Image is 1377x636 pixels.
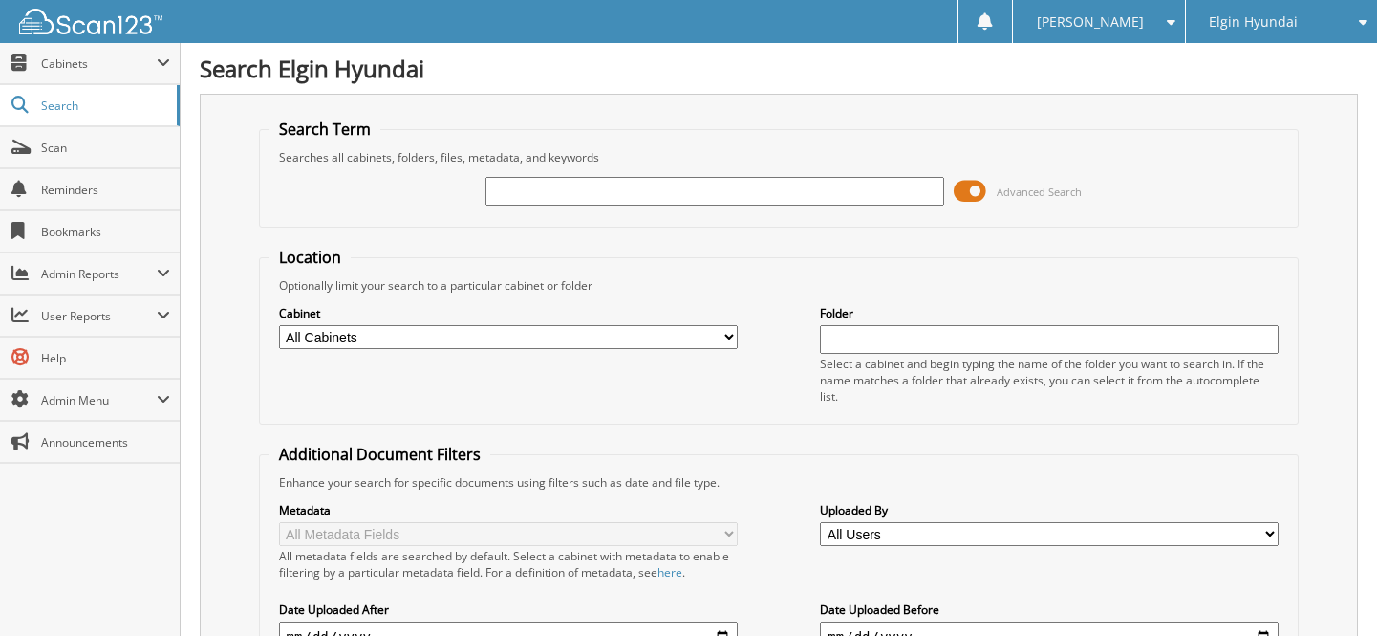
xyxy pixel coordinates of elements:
a: here [657,564,682,581]
div: All metadata fields are searched by default. Select a cabinet with metadata to enable filtering b... [279,548,738,581]
label: Uploaded By [820,502,1279,518]
span: Admin Reports [41,266,157,282]
label: Date Uploaded After [279,602,738,618]
span: Reminders [41,182,170,198]
span: Scan [41,140,170,156]
h1: Search Elgin Hyundai [200,53,1358,84]
label: Cabinet [279,305,738,321]
img: scan123-logo-white.svg [19,9,162,34]
label: Metadata [279,502,738,518]
label: Folder [820,305,1279,321]
legend: Additional Document Filters [269,444,490,465]
span: Announcements [41,434,170,450]
span: Search [41,98,167,114]
label: Date Uploaded Before [820,602,1279,618]
span: Help [41,350,170,366]
legend: Search Term [269,119,380,140]
span: User Reports [41,308,157,324]
span: Advanced Search [997,185,1082,199]
div: Optionally limit your search to a particular cabinet or folder [269,277,1289,294]
div: Searches all cabinets, folders, files, metadata, and keywords [269,149,1289,165]
span: Bookmarks [41,224,170,240]
span: Admin Menu [41,392,157,408]
legend: Location [269,247,351,268]
div: Select a cabinet and begin typing the name of the folder you want to search in. If the name match... [820,356,1279,405]
iframe: Chat Widget [1281,544,1377,636]
span: Cabinets [41,55,157,72]
div: Enhance your search for specific documents using filters such as date and file type. [269,474,1289,491]
span: [PERSON_NAME] [1037,16,1144,28]
span: Elgin Hyundai [1209,16,1298,28]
